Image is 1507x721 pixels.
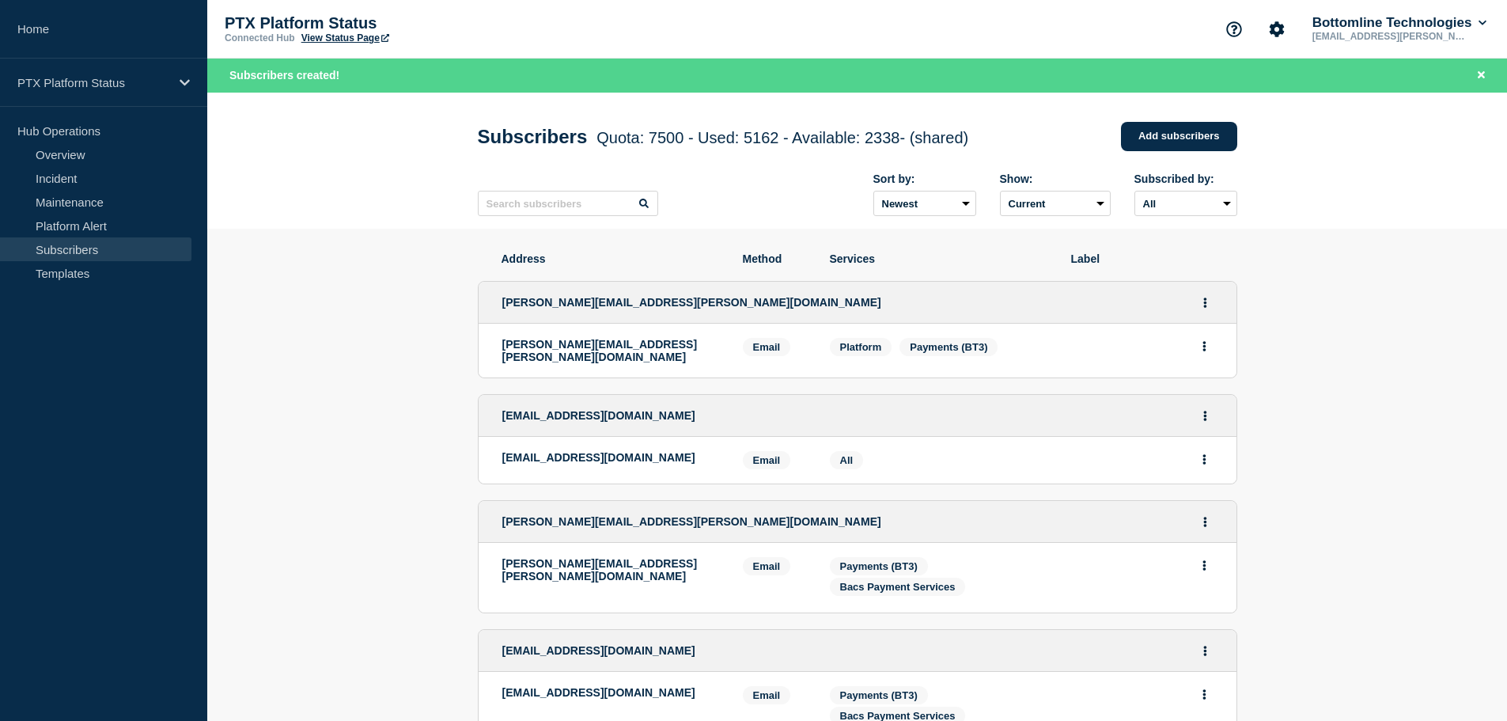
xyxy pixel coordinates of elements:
[478,126,969,148] h1: Subscribers
[502,409,695,422] span: [EMAIL_ADDRESS][DOMAIN_NAME]
[1195,639,1215,663] button: Actions
[502,686,719,699] p: [EMAIL_ADDRESS][DOMAIN_NAME]
[502,252,719,265] span: Address
[1195,404,1215,428] button: Actions
[17,76,169,89] p: PTX Platform Status
[873,173,976,185] div: Sort by:
[502,338,719,363] p: [PERSON_NAME][EMAIL_ADDRESS][PERSON_NAME][DOMAIN_NAME]
[743,451,791,469] span: Email
[840,341,882,353] span: Platform
[1195,447,1214,472] button: Actions
[225,32,295,44] p: Connected Hub
[873,191,976,216] select: Sort by
[743,557,791,575] span: Email
[1217,13,1251,46] button: Support
[910,341,987,353] span: Payments (BT3)
[1195,510,1215,534] button: Actions
[1000,191,1111,216] select: Deleted
[1134,191,1237,216] select: Subscribed by
[301,32,389,44] a: View Status Page
[1195,290,1215,315] button: Actions
[225,14,541,32] p: PTX Platform Status
[1121,122,1237,151] a: Add subscribers
[1309,15,1490,31] button: Bottomline Technologies
[1471,66,1491,85] button: Close banner
[1195,682,1214,707] button: Actions
[1309,31,1474,42] p: [EMAIL_ADDRESS][PERSON_NAME][DOMAIN_NAME]
[1260,13,1293,46] button: Account settings
[743,686,791,704] span: Email
[502,515,881,528] span: [PERSON_NAME][EMAIL_ADDRESS][PERSON_NAME][DOMAIN_NAME]
[502,296,881,309] span: [PERSON_NAME][EMAIL_ADDRESS][PERSON_NAME][DOMAIN_NAME]
[478,191,658,216] input: Search subscribers
[743,252,806,265] span: Method
[1134,173,1237,185] div: Subscribed by:
[502,451,719,464] p: [EMAIL_ADDRESS][DOMAIN_NAME]
[1000,173,1111,185] div: Show:
[1195,553,1214,578] button: Actions
[1071,252,1214,265] span: Label
[830,252,1047,265] span: Services
[840,689,918,701] span: Payments (BT3)
[502,644,695,657] span: [EMAIL_ADDRESS][DOMAIN_NAME]
[840,560,918,572] span: Payments (BT3)
[840,454,854,466] span: All
[596,129,968,146] span: Quota: 7500 - Used: 5162 - Available: 2338 - (shared)
[743,338,791,356] span: Email
[229,69,339,82] span: Subscribers created!
[502,557,719,582] p: [PERSON_NAME][EMAIL_ADDRESS][PERSON_NAME][DOMAIN_NAME]
[1195,334,1214,359] button: Actions
[840,581,956,593] span: Bacs Payment Services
